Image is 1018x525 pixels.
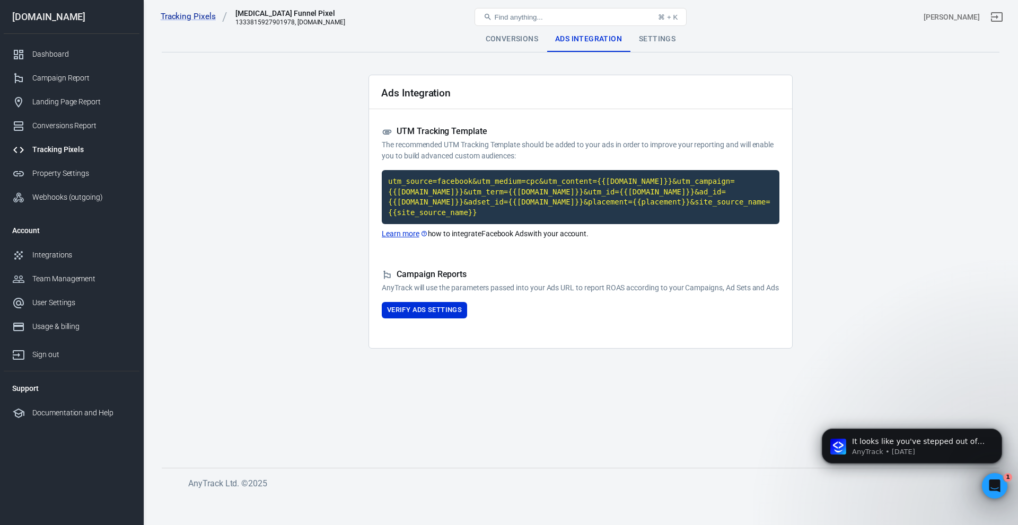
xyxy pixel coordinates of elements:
h6: AnyTrack Ltd. © 2025 [188,477,984,490]
a: Tracking Pixels [4,138,139,162]
div: User Settings [32,297,131,308]
div: Conversions [477,26,547,52]
div: Settings [630,26,684,52]
div: Conversions Report [32,120,131,131]
a: Property Settings [4,162,139,185]
span: Find anything... [494,13,542,21]
div: Sign out [32,349,131,360]
div: ADHD Funnel Pixel [235,8,341,19]
a: Campaign Report [4,66,139,90]
div: Tracking Pixels [32,144,131,155]
iframe: Intercom live chat [982,473,1007,499]
div: Ads Integration [547,26,630,52]
h5: UTM Tracking Template [382,126,779,137]
a: Usage & billing [4,315,139,339]
p: The recommended UTM Tracking Template should be added to your ads in order to improve your report... [382,139,779,162]
p: how to integrate Facebook Ads with your account. [382,228,779,239]
button: Verify Ads Settings [382,302,467,318]
a: Landing Page Report [4,90,139,114]
li: Account [4,218,139,243]
div: Webhooks (outgoing) [32,192,131,203]
div: Dashboard [32,49,131,60]
a: Team Management [4,267,139,291]
a: Sign out [984,4,1010,30]
a: Tracking Pixels [161,11,227,22]
span: 1 [1004,473,1012,482]
h5: Campaign Reports [382,269,779,280]
h2: Ads Integration [381,87,451,99]
div: Property Settings [32,168,131,179]
code: Click to copy [382,170,779,224]
div: 1333815927901978, adhdsuccesssystem.com [235,19,345,26]
li: Support [4,376,139,401]
a: Webhooks (outgoing) [4,185,139,209]
a: Learn more [382,228,428,239]
div: Documentation and Help [32,407,131,419]
a: User Settings [4,291,139,315]
a: Sign out [4,339,139,367]
div: Usage & billing [32,321,131,332]
div: [DOMAIN_NAME] [4,12,139,22]
div: Team Management [32,273,131,284]
div: Account id: Kz40c9cP [924,12,980,23]
a: Dashboard [4,42,139,66]
div: ⌘ + K [658,13,678,21]
p: AnyTrack will use the parameters passed into your Ads URL to report ROAS according to your Campai... [382,282,779,293]
div: Integrations [32,250,131,261]
div: Landing Page Report [32,96,131,108]
div: Campaign Report [32,73,131,84]
a: Integrations [4,243,139,267]
iframe: Intercom notifications message [806,406,1018,496]
a: Conversions Report [4,114,139,138]
button: Find anything...⌘ + K [475,8,687,26]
